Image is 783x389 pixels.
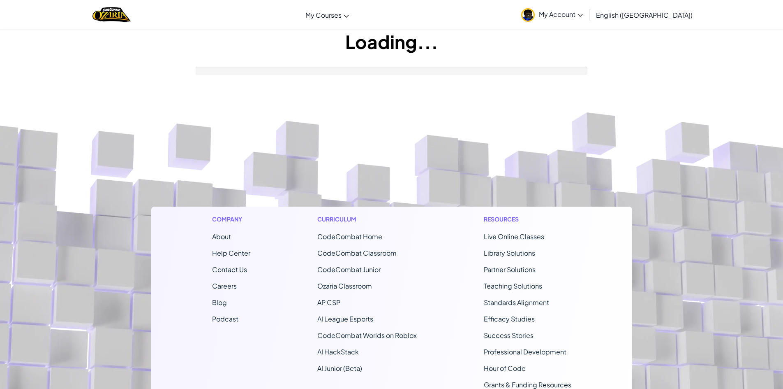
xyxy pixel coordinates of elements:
[317,265,381,274] a: CodeCombat Junior
[521,8,535,22] img: avatar
[212,265,247,274] span: Contact Us
[317,314,373,323] a: AI League Esports
[317,215,417,224] h1: Curriculum
[212,314,238,323] a: Podcast
[539,10,583,19] span: My Account
[484,380,571,389] a: Grants & Funding Resources
[317,364,362,373] a: AI Junior (Beta)
[484,249,535,257] a: Library Solutions
[212,215,250,224] h1: Company
[484,347,566,356] a: Professional Development
[484,364,526,373] a: Hour of Code
[317,347,359,356] a: AI HackStack
[484,331,534,340] a: Success Stories
[317,298,340,307] a: AP CSP
[92,6,131,23] a: Ozaria by CodeCombat logo
[484,232,544,241] a: Live Online Classes
[484,282,542,290] a: Teaching Solutions
[484,215,571,224] h1: Resources
[212,249,250,257] a: Help Center
[484,314,535,323] a: Efficacy Studies
[212,232,231,241] a: About
[484,298,549,307] a: Standards Alignment
[596,11,693,19] span: English ([GEOGRAPHIC_DATA])
[305,11,342,19] span: My Courses
[317,282,372,290] a: Ozaria Classroom
[212,282,237,290] a: Careers
[317,331,417,340] a: CodeCombat Worlds on Roblox
[484,265,536,274] a: Partner Solutions
[212,298,227,307] a: Blog
[592,4,697,26] a: English ([GEOGRAPHIC_DATA])
[317,232,382,241] span: CodeCombat Home
[301,4,353,26] a: My Courses
[317,249,397,257] a: CodeCombat Classroom
[517,2,587,28] a: My Account
[92,6,131,23] img: Home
